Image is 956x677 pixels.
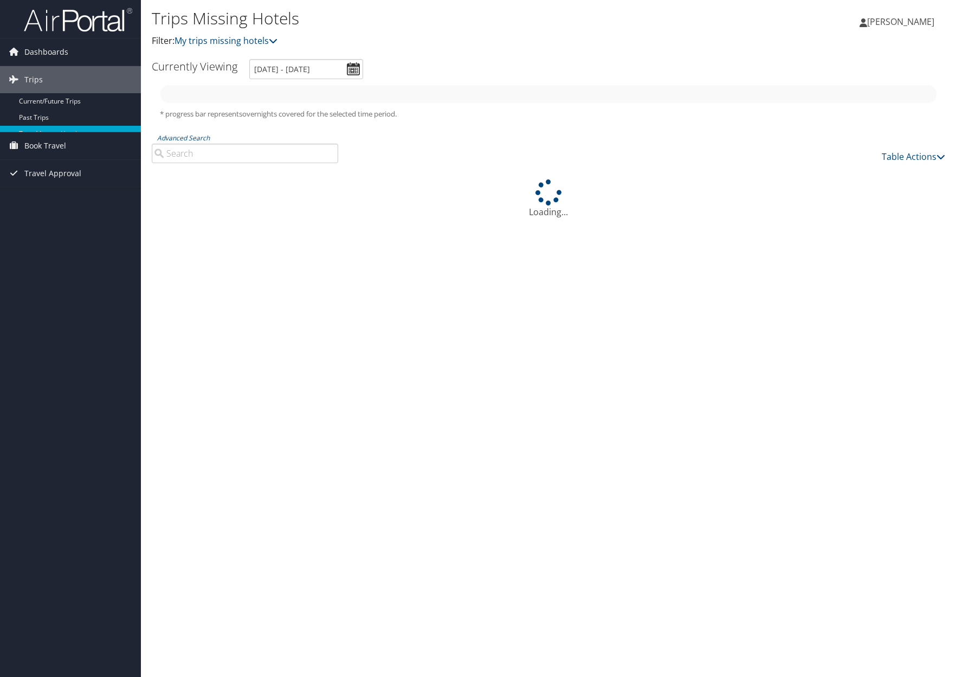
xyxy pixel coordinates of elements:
[152,34,681,48] p: Filter:
[24,66,43,93] span: Trips
[152,7,681,30] h1: Trips Missing Hotels
[860,5,945,38] a: [PERSON_NAME]
[24,7,132,33] img: airportal-logo.png
[175,35,277,47] a: My trips missing hotels
[24,132,66,159] span: Book Travel
[152,179,945,218] div: Loading...
[882,151,945,163] a: Table Actions
[24,160,81,187] span: Travel Approval
[160,109,937,119] h5: * progress bar represents overnights covered for the selected time period.
[152,59,237,74] h3: Currently Viewing
[24,38,68,66] span: Dashboards
[867,16,934,28] span: [PERSON_NAME]
[152,144,338,163] input: Advanced Search
[249,59,363,79] input: [DATE] - [DATE]
[157,133,210,143] a: Advanced Search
